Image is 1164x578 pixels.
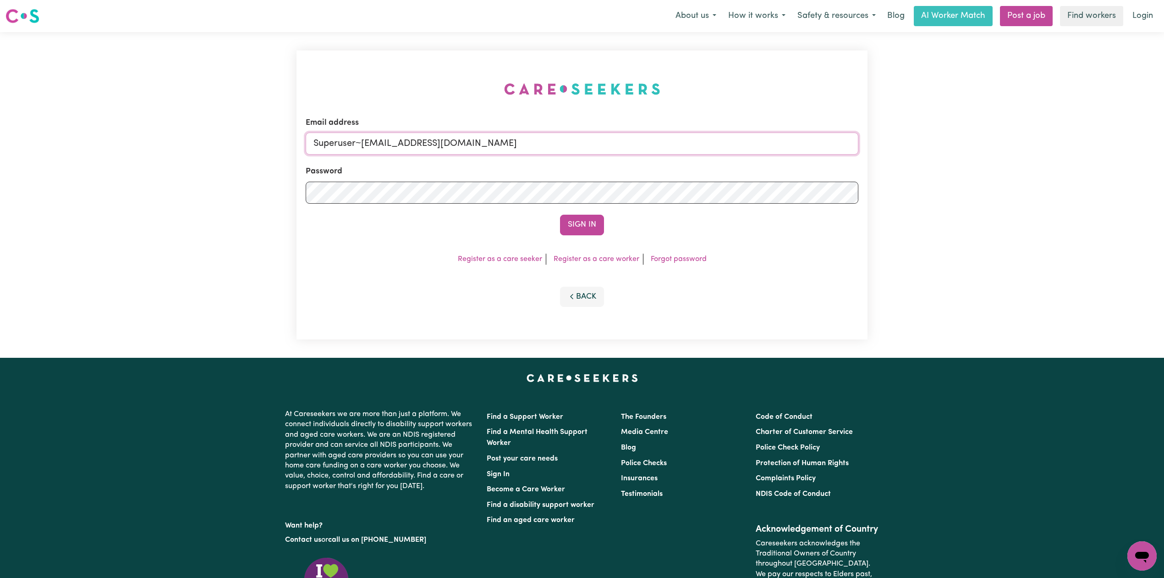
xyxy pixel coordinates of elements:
a: Police Check Policy [756,444,820,451]
a: Find an aged care worker [487,517,575,524]
input: Email address [306,133,858,155]
a: Find workers [1060,6,1123,26]
a: Protection of Human Rights [756,460,849,467]
a: Code of Conduct [756,413,813,421]
a: Insurances [621,475,658,482]
a: Become a Care Worker [487,486,565,493]
a: Contact us [285,536,321,544]
a: Find a Mental Health Support Worker [487,428,587,447]
a: Forgot password [651,256,707,263]
a: Register as a care worker [554,256,639,263]
a: Police Checks [621,460,667,467]
h2: Acknowledgement of Country [756,524,879,535]
a: call us on [PHONE_NUMBER] [328,536,426,544]
a: Testimonials [621,490,663,498]
button: How it works [722,6,791,26]
a: Find a Support Worker [487,413,563,421]
a: The Founders [621,413,666,421]
a: Login [1127,6,1159,26]
p: Want help? [285,517,476,531]
a: Blog [882,6,910,26]
a: AI Worker Match [914,6,993,26]
a: Blog [621,444,636,451]
a: Complaints Policy [756,475,816,482]
a: Sign In [487,471,510,478]
a: Careseekers home page [527,374,638,382]
p: or [285,531,476,549]
a: Post your care needs [487,455,558,462]
iframe: Button to launch messaging window [1127,541,1157,571]
a: Media Centre [621,428,668,436]
a: Careseekers logo [5,6,39,27]
button: Back [560,287,604,307]
a: Post a job [1000,6,1053,26]
label: Email address [306,117,359,129]
button: Sign In [560,215,604,235]
button: Safety & resources [791,6,882,26]
a: Register as a care seeker [458,256,542,263]
a: Find a disability support worker [487,501,594,509]
button: About us [670,6,722,26]
a: Charter of Customer Service [756,428,853,436]
a: NDIS Code of Conduct [756,490,831,498]
p: At Careseekers we are more than just a platform. We connect individuals directly to disability su... [285,406,476,495]
img: Careseekers logo [5,8,39,24]
label: Password [306,166,342,178]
